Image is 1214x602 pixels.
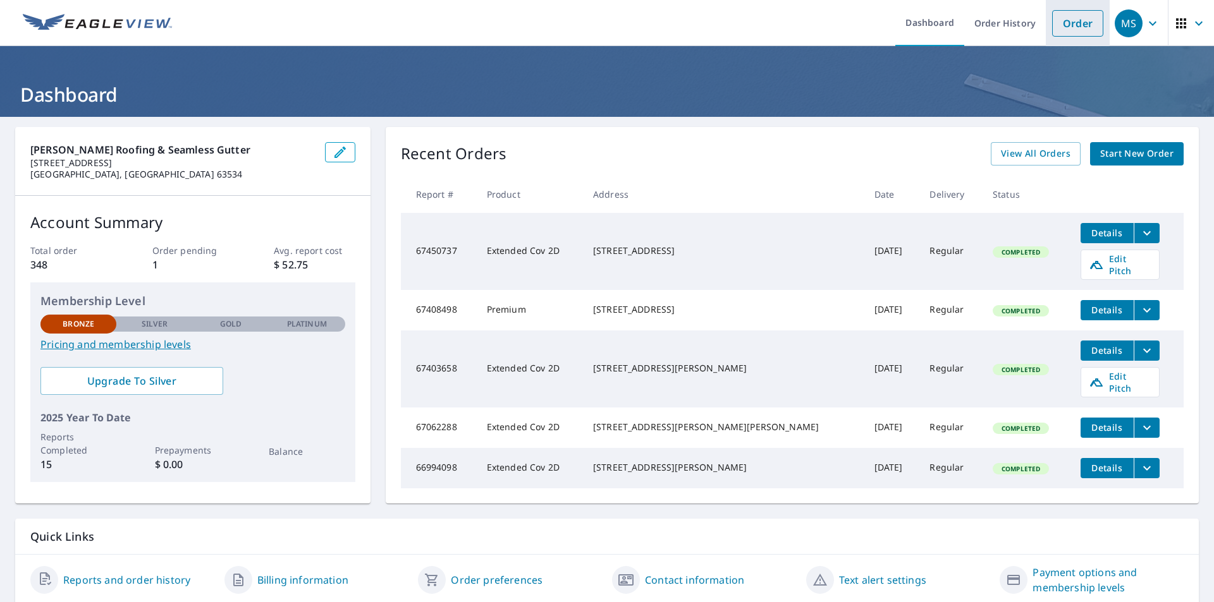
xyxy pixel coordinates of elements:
[30,157,315,169] p: [STREET_ADDRESS]
[994,464,1048,473] span: Completed
[477,176,583,213] th: Product
[864,213,920,290] td: [DATE]
[401,407,477,448] td: 67062288
[919,407,983,448] td: Regular
[919,176,983,213] th: Delivery
[40,457,116,472] p: 15
[274,257,355,272] p: $ 52.75
[274,244,355,257] p: Avg. report cost
[1081,367,1160,397] a: Edit Pitch
[645,572,744,587] a: Contact information
[30,211,355,234] p: Account Summary
[15,81,1199,107] h1: Dashboard
[1115,9,1143,37] div: MS
[919,330,983,407] td: Regular
[593,244,854,257] div: [STREET_ADDRESS]
[40,337,345,352] a: Pricing and membership levels
[1088,227,1126,239] span: Details
[991,142,1081,166] a: View All Orders
[583,176,864,213] th: Address
[30,244,111,257] p: Total order
[152,257,233,272] p: 1
[401,213,477,290] td: 67450737
[40,410,345,425] p: 2025 Year To Date
[63,572,190,587] a: Reports and order history
[1033,565,1184,595] a: Payment options and membership levels
[401,142,507,166] p: Recent Orders
[593,362,854,375] div: [STREET_ADDRESS][PERSON_NAME]
[257,572,348,587] a: Billing information
[1100,146,1174,162] span: Start New Order
[51,374,213,388] span: Upgrade To Silver
[919,448,983,488] td: Regular
[401,448,477,488] td: 66994098
[1081,223,1134,243] button: detailsBtn-67450737
[994,424,1048,433] span: Completed
[1089,370,1151,394] span: Edit Pitch
[919,213,983,290] td: Regular
[1134,300,1160,320] button: filesDropdownBtn-67408498
[994,306,1048,315] span: Completed
[1134,340,1160,361] button: filesDropdownBtn-67403658
[1088,304,1126,316] span: Details
[864,448,920,488] td: [DATE]
[63,318,94,330] p: Bronze
[593,303,854,316] div: [STREET_ADDRESS]
[839,572,926,587] a: Text alert settings
[30,529,1184,545] p: Quick Links
[593,461,854,474] div: [STREET_ADDRESS][PERSON_NAME]
[1081,458,1134,478] button: detailsBtn-66994098
[477,290,583,330] td: Premium
[1088,344,1126,356] span: Details
[220,318,242,330] p: Gold
[142,318,168,330] p: Silver
[477,407,583,448] td: Extended Cov 2D
[287,318,327,330] p: Platinum
[30,257,111,272] p: 348
[1081,300,1134,320] button: detailsBtn-67408498
[30,142,315,157] p: [PERSON_NAME] Roofing & Seamless Gutter
[23,14,172,33] img: EV Logo
[401,176,477,213] th: Report #
[994,248,1048,256] span: Completed
[1081,418,1134,438] button: detailsBtn-67062288
[155,457,231,472] p: $ 0.00
[477,213,583,290] td: Extended Cov 2D
[401,330,477,407] td: 67403658
[269,445,345,458] p: Balance
[1088,462,1126,474] span: Details
[1081,250,1160,280] a: Edit Pitch
[1134,458,1160,478] button: filesDropdownBtn-66994098
[864,290,920,330] td: [DATE]
[983,176,1070,213] th: Status
[40,430,116,457] p: Reports Completed
[1134,418,1160,438] button: filesDropdownBtn-67062288
[864,330,920,407] td: [DATE]
[1052,10,1103,37] a: Order
[152,244,233,257] p: Order pending
[864,176,920,213] th: Date
[593,421,854,433] div: [STREET_ADDRESS][PERSON_NAME][PERSON_NAME]
[1134,223,1160,243] button: filesDropdownBtn-67450737
[864,407,920,448] td: [DATE]
[994,365,1048,374] span: Completed
[1081,340,1134,361] button: detailsBtn-67403658
[1088,421,1126,433] span: Details
[477,330,583,407] td: Extended Cov 2D
[477,448,583,488] td: Extended Cov 2D
[919,290,983,330] td: Regular
[1090,142,1184,166] a: Start New Order
[1001,146,1070,162] span: View All Orders
[30,169,315,180] p: [GEOGRAPHIC_DATA], [GEOGRAPHIC_DATA] 63534
[155,443,231,457] p: Prepayments
[451,572,543,587] a: Order preferences
[1089,253,1151,277] span: Edit Pitch
[401,290,477,330] td: 67408498
[40,367,223,395] a: Upgrade To Silver
[40,292,345,310] p: Membership Level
